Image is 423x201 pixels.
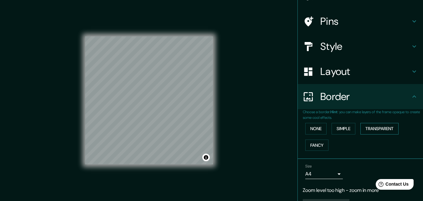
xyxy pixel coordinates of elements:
button: Transparent [360,123,399,135]
h4: Pins [320,15,410,28]
button: Simple [332,123,355,135]
h4: Layout [320,65,410,78]
label: Size [305,164,312,169]
p: Zoom level too high - zoom in more [303,187,418,194]
div: A4 [305,169,343,179]
div: Pins [298,9,423,34]
h4: Style [320,40,410,53]
button: Toggle attribution [202,154,210,161]
iframe: Help widget launcher [367,177,416,194]
canvas: Map [85,36,213,164]
div: Layout [298,59,423,84]
button: Fancy [305,140,328,151]
p: Choose a border. : you can make layers of the frame opaque to create some cool effects. [303,109,423,120]
div: Style [298,34,423,59]
b: Hint [330,109,338,114]
div: Border [298,84,423,109]
button: None [305,123,327,135]
h4: Border [320,90,410,103]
